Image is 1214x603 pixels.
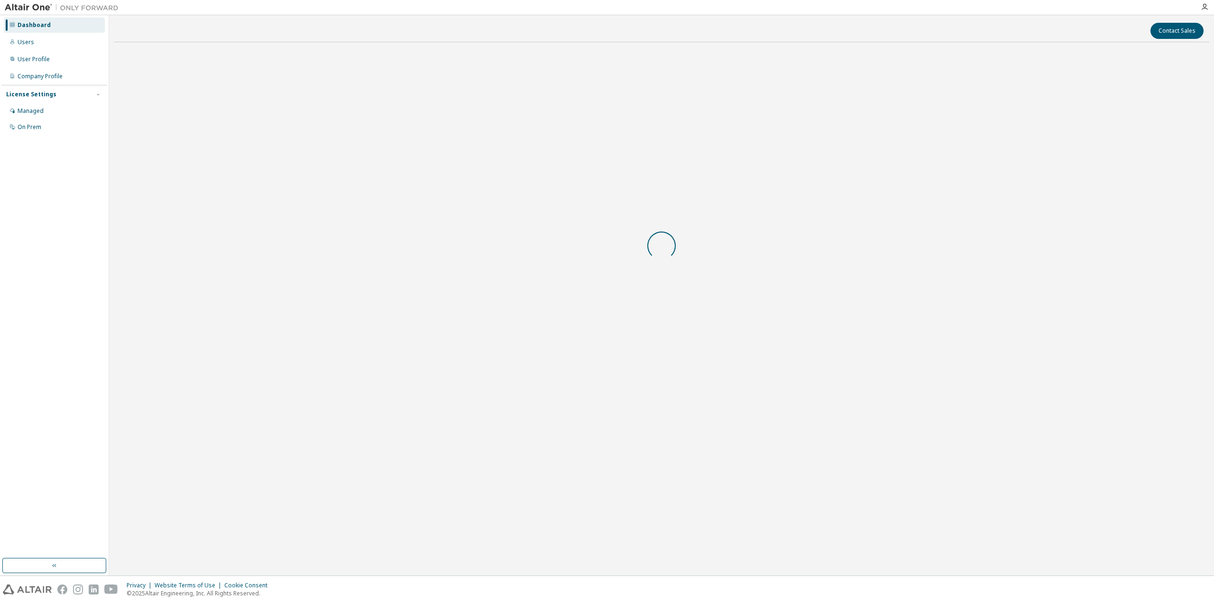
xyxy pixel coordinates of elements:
img: Altair One [5,3,123,12]
div: Cookie Consent [224,582,273,589]
div: User Profile [18,56,50,63]
img: youtube.svg [104,584,118,594]
img: instagram.svg [73,584,83,594]
div: Website Terms of Use [155,582,224,589]
div: Dashboard [18,21,51,29]
div: On Prem [18,123,41,131]
div: Privacy [127,582,155,589]
div: Managed [18,107,44,115]
img: linkedin.svg [89,584,99,594]
div: License Settings [6,91,56,98]
img: facebook.svg [57,584,67,594]
div: Company Profile [18,73,63,80]
p: © 2025 Altair Engineering, Inc. All Rights Reserved. [127,589,273,597]
img: altair_logo.svg [3,584,52,594]
button: Contact Sales [1150,23,1204,39]
div: Users [18,38,34,46]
